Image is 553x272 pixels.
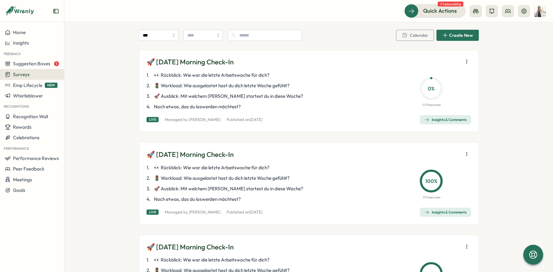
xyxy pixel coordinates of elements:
[422,85,441,93] p: 0 %
[165,117,220,123] p: Managed by
[154,257,270,263] span: 👀 Rückblick: Wie war die letzte Arbeitswoche für dich?
[13,166,45,172] span: Peer Feedback
[147,150,234,159] p: 🚀 [DATE] Morning Check-In
[424,117,466,122] div: Insights & Comments
[13,177,32,183] span: Meetings
[13,114,48,119] span: Recognition Wall
[147,93,153,100] span: 3 .
[154,103,241,110] span: Noch etwas, das du loswerden möchtest?
[13,40,29,46] span: Insights
[422,177,441,185] p: 100 %
[147,257,153,263] span: 1 .
[13,61,50,67] span: Suggestion Boxes
[53,8,59,14] button: Expand sidebar
[13,135,40,140] span: Celebrations
[449,33,473,37] span: Create New
[13,82,42,88] span: Emp Lifecycle
[154,164,270,171] span: 👀 Rückblick: Wie war die letzte Arbeitswoche für dich?
[154,82,290,89] span: 🚦 Workload: Wie ausgelastet hast du dich letzte Woche gefühlt?
[189,209,220,214] a: [PERSON_NAME]
[13,155,59,161] span: Performance Reviews
[423,7,457,15] span: Quick Actions
[534,5,546,17] img: denise.wimmer
[165,209,220,215] p: Managed by
[249,117,262,122] span: [DATE]
[147,164,153,171] span: 1 .
[423,195,440,200] p: 3 / 3 responses
[154,93,303,100] span: 🚀 Ausblick: Mit welchem [PERSON_NAME] startest du in diese Woche?
[154,185,303,192] span: 🚀 Ausblick: Mit welchem [PERSON_NAME] startest du in diese Woche?
[436,30,479,41] button: Create New
[404,4,466,18] button: Quick Actions
[227,209,262,215] p: Published on
[154,175,290,182] span: 🚦 Workload: Wie ausgelastet hast du dich letzte Woche gefühlt?
[420,208,471,217] button: Insights & Comments
[154,196,241,203] span: Noch etwas, das du loswerden möchtest?
[227,117,262,123] p: Published on
[154,72,270,79] span: 👀 Rückblick: Wie war die letzte Arbeitswoche für dich?
[147,103,153,110] span: 4 .
[147,82,153,89] span: 2 .
[147,57,234,67] p: 🚀 [DATE] Morning Check-In
[54,61,59,66] span: 1
[13,93,43,99] span: Whistleblower
[13,124,32,130] span: Rewards
[189,117,220,122] a: [PERSON_NAME]
[13,187,25,193] span: Goals
[396,30,434,41] button: Calendar
[147,185,153,192] span: 3 .
[13,29,26,35] span: Home
[45,83,57,88] span: NEW
[147,72,153,79] span: 1 .
[147,242,234,252] p: 🚀 [DATE] Morning Check-In
[147,209,159,215] div: Live
[438,2,463,6] span: 2 tasks waiting
[424,210,466,215] div: Insights & Comments
[147,175,153,182] span: 2 .
[410,33,428,37] span: Calendar
[147,196,153,203] span: 4 .
[13,71,30,77] span: Surveys
[420,115,471,124] button: Insights & Comments
[422,102,440,107] p: 0 / 3 responses
[249,209,262,214] span: [DATE]
[147,117,159,122] div: Live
